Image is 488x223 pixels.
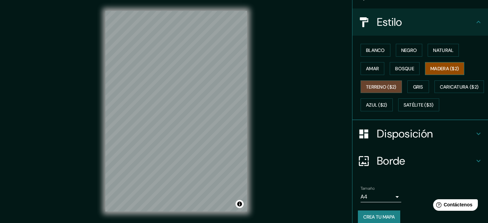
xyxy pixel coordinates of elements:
[361,186,374,191] font: Tamaño
[352,8,488,36] div: Estilo
[440,84,479,90] font: Caricatura ($2)
[395,66,414,72] font: Bosque
[430,66,459,72] font: Madera ($2)
[352,120,488,147] div: Disposición
[398,98,439,111] button: Satélite ($3)
[105,11,247,211] canvas: Mapa
[407,80,429,93] button: Gris
[363,214,395,220] font: Crea tu mapa
[361,62,384,75] button: Amar
[366,47,385,53] font: Blanco
[236,200,244,208] button: Activar o desactivar atribución
[396,44,423,57] button: Negro
[361,191,401,202] div: A4
[413,84,423,90] font: Gris
[434,80,484,93] button: Caricatura ($2)
[361,193,367,200] font: A4
[433,47,453,53] font: Natural
[366,66,379,72] font: Amar
[401,47,417,53] font: Negro
[366,102,387,108] font: Azul ($2)
[428,44,459,57] button: Natural
[425,62,464,75] button: Madera ($2)
[377,15,402,29] font: Estilo
[361,98,393,111] button: Azul ($2)
[366,84,396,90] font: Terreno ($2)
[390,62,420,75] button: Bosque
[361,80,402,93] button: Terreno ($2)
[361,44,390,57] button: Blanco
[428,197,481,216] iframe: Lanzador de widgets de ayuda
[404,102,434,108] font: Satélite ($3)
[377,127,433,141] font: Disposición
[352,147,488,174] div: Borde
[377,154,405,168] font: Borde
